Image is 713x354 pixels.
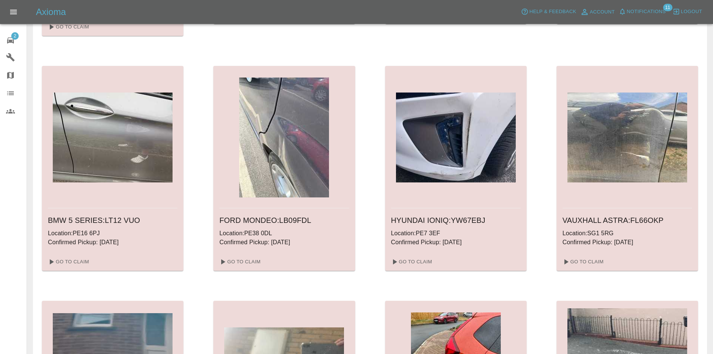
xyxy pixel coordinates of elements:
[36,6,66,18] h5: Axioma
[617,6,668,18] button: Notifications
[48,214,177,226] h6: BMW 5 SERIES : LT12 VUO
[219,238,349,247] p: Confirmed Pickup: [DATE]
[219,229,349,238] p: Location: PE38 0DL
[560,256,606,268] a: Go To Claim
[48,238,177,247] p: Confirmed Pickup: [DATE]
[11,32,19,40] span: 2
[45,256,91,268] a: Go To Claim
[563,214,692,226] h6: VAUXHALL ASTRA : FL66OKP
[563,238,692,247] p: Confirmed Pickup: [DATE]
[391,214,521,226] h6: HYUNDAI IONIQ : YW67EBJ
[590,8,615,16] span: Account
[529,7,576,16] span: Help & Feedback
[663,4,672,11] span: 11
[45,21,91,33] a: Go To Claim
[519,6,578,18] button: Help & Feedback
[216,256,262,268] a: Go To Claim
[391,238,521,247] p: Confirmed Pickup: [DATE]
[671,6,704,18] button: Logout
[219,214,349,226] h6: FORD MONDEO : LB09FDL
[388,256,434,268] a: Go To Claim
[391,229,521,238] p: Location: PE7 3EF
[563,229,692,238] p: Location: SG1 5RG
[627,7,666,16] span: Notifications
[681,7,702,16] span: Logout
[4,3,22,21] button: Open drawer
[48,229,177,238] p: Location: PE16 6PJ
[578,6,617,18] a: Account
